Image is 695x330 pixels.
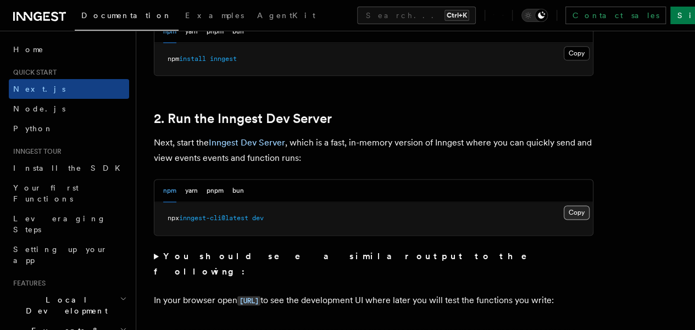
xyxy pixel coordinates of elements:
strong: You should see a similar output to the following: [154,251,542,277]
button: yarn [185,20,198,43]
span: AgentKit [257,11,315,20]
span: Local Development [9,294,120,316]
button: bun [232,180,244,202]
a: Node.js [9,99,129,119]
button: Copy [564,205,590,220]
button: pnpm [207,180,224,202]
span: Quick start [9,68,57,77]
a: Install the SDK [9,158,129,178]
span: dev [252,214,264,222]
a: Contact sales [565,7,666,24]
button: npm [163,180,176,202]
span: Features [9,279,46,288]
span: npm [168,55,179,63]
button: Copy [564,46,590,60]
button: Local Development [9,290,129,321]
span: Your first Functions [13,183,79,203]
a: Your first Functions [9,178,129,209]
span: npx [168,214,179,222]
span: Home [13,44,44,55]
button: pnpm [207,20,224,43]
p: Next, start the , which is a fast, in-memory version of Inngest where you can quickly send and vi... [154,135,593,166]
button: yarn [185,180,198,202]
span: Python [13,124,53,133]
a: Leveraging Steps [9,209,129,239]
kbd: Ctrl+K [444,10,469,21]
span: Setting up your app [13,245,108,265]
a: Python [9,119,129,138]
span: Inngest tour [9,147,62,156]
span: Next.js [13,85,65,93]
button: bun [232,20,244,43]
a: 2. Run the Inngest Dev Server [154,111,332,126]
span: inngest-cli@latest [179,214,248,222]
span: Leveraging Steps [13,214,106,234]
a: Setting up your app [9,239,129,270]
code: [URL] [237,296,260,305]
span: Examples [185,11,244,20]
button: Search...Ctrl+K [357,7,476,24]
span: Install the SDK [13,164,127,172]
span: install [179,55,206,63]
p: In your browser open to see the development UI where later you will test the functions you write: [154,293,593,309]
summary: You should see a similar output to the following: [154,249,593,279]
span: Documentation [81,11,172,20]
a: Examples [179,3,251,30]
a: Inngest Dev Server [209,137,285,148]
a: Next.js [9,79,129,99]
a: AgentKit [251,3,322,30]
button: Toggle dark mode [521,9,548,22]
span: inngest [210,55,237,63]
a: Home [9,40,129,59]
span: Node.js [13,104,65,113]
a: [URL] [237,295,260,305]
a: Documentation [75,3,179,31]
button: npm [163,20,176,43]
